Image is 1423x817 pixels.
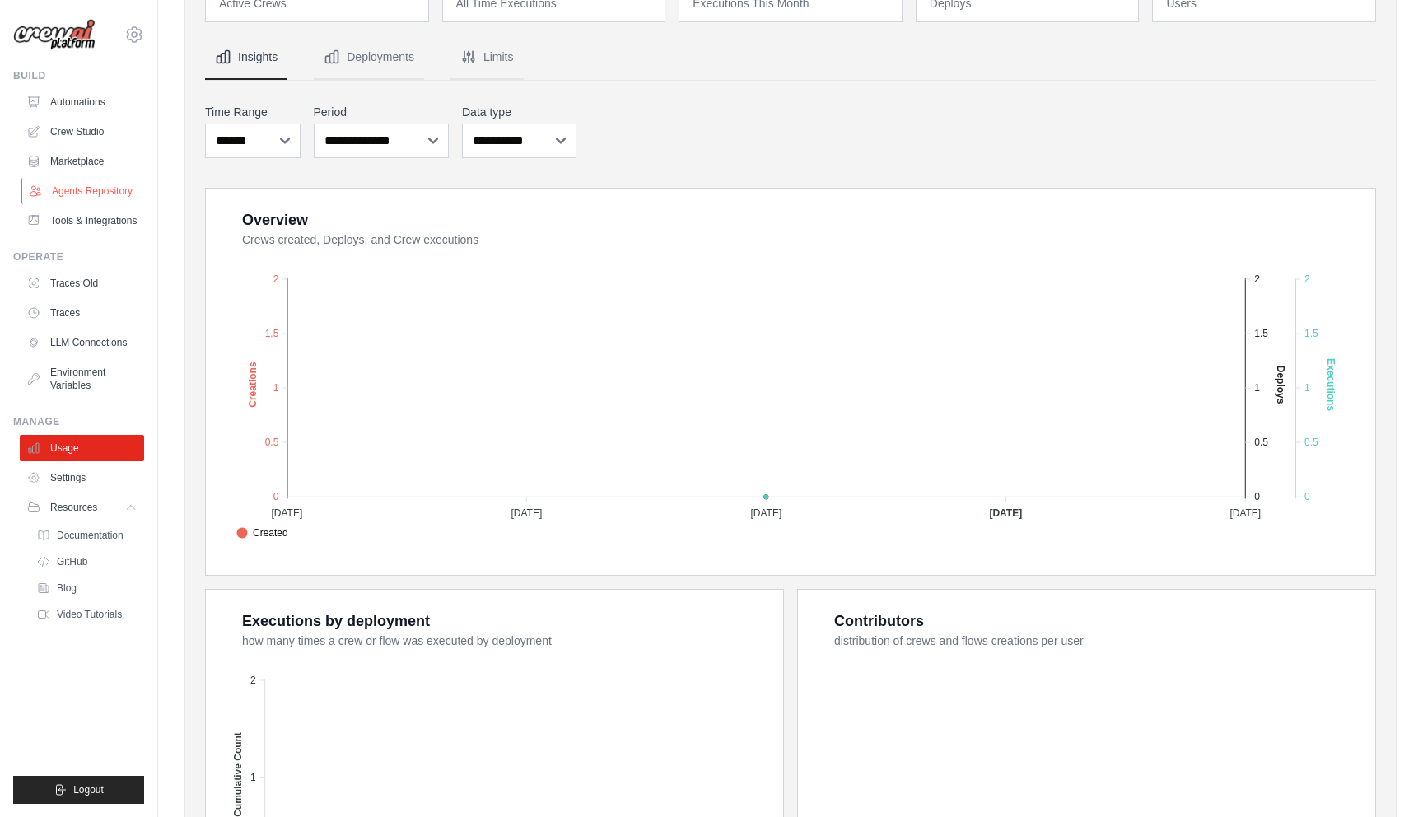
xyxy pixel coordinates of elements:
[13,250,144,264] div: Operate
[30,550,144,573] a: GitHub
[462,104,576,120] label: Data type
[57,555,87,568] span: GitHub
[834,609,924,633] div: Contributors
[314,35,424,80] button: Deployments
[30,524,144,547] a: Documentation
[236,525,288,540] span: Created
[450,35,524,80] button: Limits
[273,382,279,394] tspan: 1
[1304,437,1318,448] tspan: 0.5
[1254,491,1260,502] tspan: 0
[1304,491,1310,502] tspan: 0
[13,69,144,82] div: Build
[1254,382,1260,394] tspan: 1
[273,273,279,285] tspan: 2
[314,104,450,120] label: Period
[834,633,1355,649] dt: distribution of crews and flows creations per user
[1304,328,1318,339] tspan: 1.5
[20,329,144,356] a: LLM Connections
[1304,273,1310,285] tspan: 2
[1254,437,1268,448] tspan: 0.5
[73,783,104,796] span: Logout
[20,300,144,326] a: Traces
[20,465,144,491] a: Settings
[57,529,124,542] span: Documentation
[50,501,97,514] span: Resources
[205,35,287,80] button: Insights
[1254,328,1268,339] tspan: 1.5
[242,208,308,231] div: Overview
[20,494,144,521] button: Resources
[250,675,256,686] tspan: 2
[1275,366,1286,404] text: Deploys
[1229,507,1261,519] tspan: [DATE]
[250,772,256,783] tspan: 1
[242,633,763,649] dt: how many times a crew or flow was executed by deployment
[989,507,1022,519] tspan: [DATE]
[247,362,259,408] text: Creations
[13,776,144,804] button: Logout
[1254,273,1260,285] tspan: 2
[20,208,144,234] a: Tools & Integrations
[265,328,279,339] tspan: 1.5
[242,609,430,633] div: Executions by deployment
[1325,358,1337,411] text: Executions
[20,148,144,175] a: Marketplace
[13,415,144,428] div: Manage
[1304,382,1310,394] tspan: 1
[30,603,144,626] a: Video Tutorials
[30,577,144,600] a: Blog
[20,435,144,461] a: Usage
[57,581,77,595] span: Blog
[57,608,122,621] span: Video Tutorials
[205,104,301,120] label: Time Range
[265,437,279,448] tspan: 0.5
[20,119,144,145] a: Crew Studio
[20,89,144,115] a: Automations
[13,19,96,51] img: Logo
[271,507,302,519] tspan: [DATE]
[21,178,146,204] a: Agents Repository
[242,231,1355,248] dt: Crews created, Deploys, and Crew executions
[273,491,279,502] tspan: 0
[232,732,244,817] text: Cumulative Count
[205,35,1376,80] nav: Tabs
[20,270,144,296] a: Traces Old
[750,507,781,519] tspan: [DATE]
[20,359,144,399] a: Environment Variables
[511,507,542,519] tspan: [DATE]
